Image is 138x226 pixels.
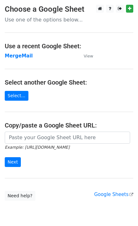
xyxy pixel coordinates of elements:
a: Google Sheets [94,192,133,197]
a: Need help? [5,191,35,201]
a: MergeMail [5,53,33,59]
h4: Select another Google Sheet: [5,79,133,86]
a: View [77,53,93,59]
input: Paste your Google Sheet URL here [5,132,130,144]
small: View [84,54,93,58]
small: Example: [URL][DOMAIN_NAME] [5,145,69,150]
h4: Copy/paste a Google Sheet URL: [5,122,133,129]
h3: Choose a Google Sheet [5,5,133,14]
h4: Use a recent Google Sheet: [5,42,133,50]
a: Select... [5,91,28,101]
p: Use one of the options below... [5,16,133,23]
input: Next [5,157,21,167]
